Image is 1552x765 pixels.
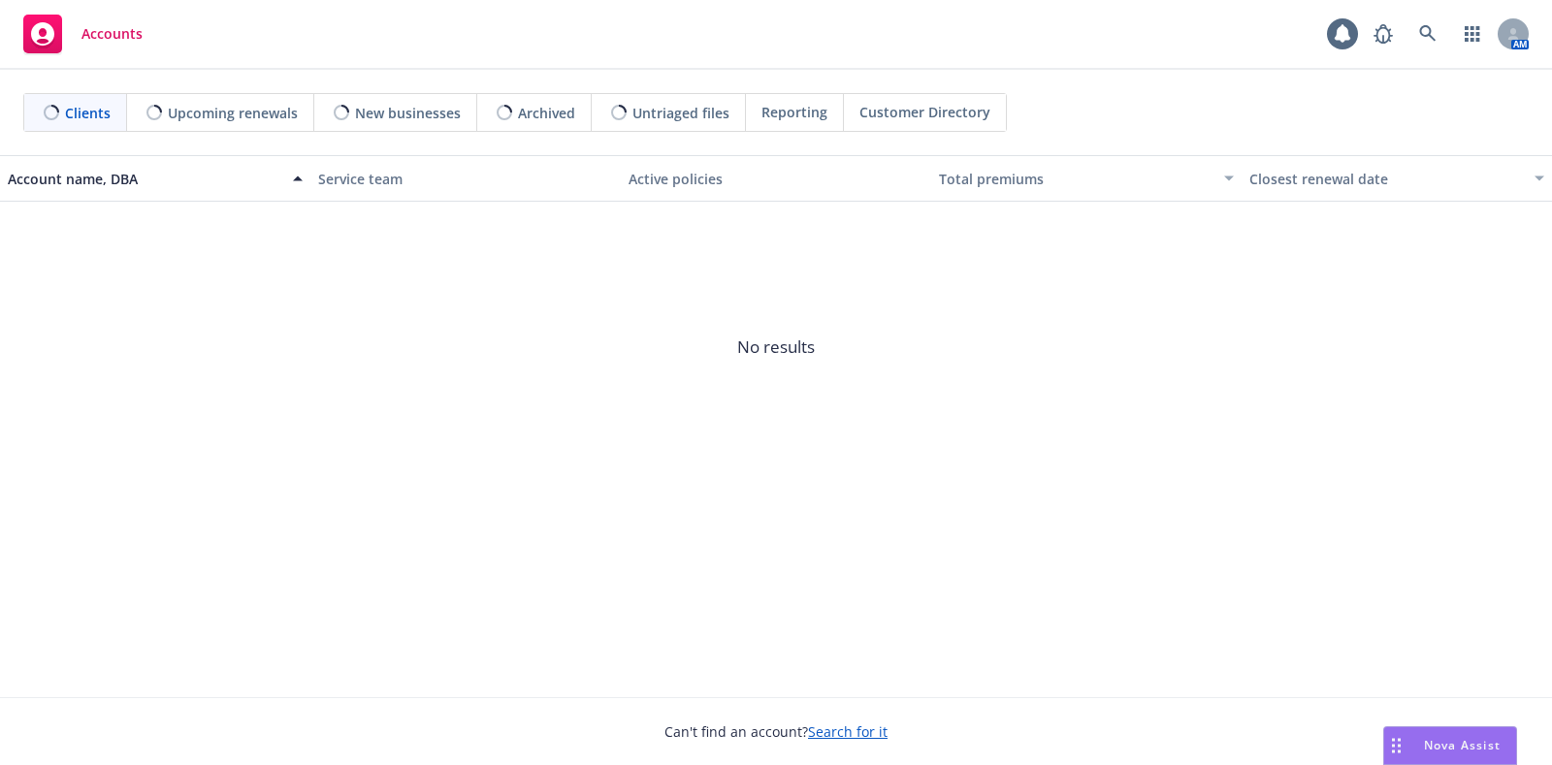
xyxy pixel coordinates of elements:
a: Search [1408,15,1447,53]
span: Upcoming renewals [168,103,298,123]
a: Report a Bug [1364,15,1403,53]
span: Can't find an account? [664,721,888,742]
div: Drag to move [1384,727,1408,764]
span: Accounts [81,26,143,42]
span: New businesses [355,103,461,123]
button: Nova Assist [1383,726,1517,765]
div: Service team [318,169,613,189]
span: Reporting [761,102,827,122]
button: Total premiums [931,155,1242,202]
div: Active policies [629,169,923,189]
a: Switch app [1453,15,1492,53]
span: Clients [65,103,111,123]
button: Closest renewal date [1242,155,1552,202]
span: Archived [518,103,575,123]
div: Account name, DBA [8,169,281,189]
a: Search for it [808,722,888,741]
div: Total premiums [939,169,1212,189]
span: Customer Directory [859,102,990,122]
span: Nova Assist [1424,737,1501,753]
span: Untriaged files [632,103,729,123]
button: Service team [310,155,621,202]
div: Closest renewal date [1249,169,1523,189]
a: Accounts [16,7,150,61]
button: Active policies [621,155,931,202]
